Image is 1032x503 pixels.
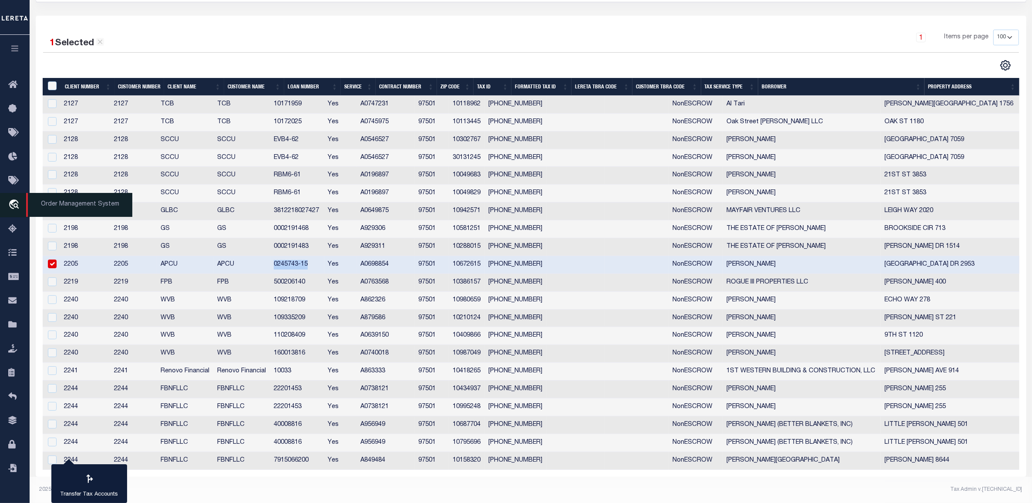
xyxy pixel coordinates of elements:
th: Loan Number: activate to sort column ascending [284,78,341,96]
td: [PERSON_NAME] 8644 [881,452,1019,470]
td: NonESCROW [669,185,723,203]
td: 2240 [61,310,111,327]
td: 2127 [111,96,158,114]
td: 0002191468 [270,220,324,238]
td: [PHONE_NUMBER] [485,310,547,327]
td: [GEOGRAPHIC_DATA] 7059 [881,132,1019,149]
td: 10581251 [449,220,485,238]
td: FBNFLLC [157,452,214,470]
td: A862326 [357,292,415,310]
td: A956949 [357,434,415,452]
td: 2205 [111,256,158,274]
td: 10113445 [449,114,485,132]
th: Customer Name: activate to sort column ascending [224,78,284,96]
td: 2127 [61,114,111,132]
th: Service: activate to sort column ascending [341,78,376,96]
div: Tax Admin v.[TECHNICAL_ID] [538,486,1022,493]
td: Yes [324,416,357,434]
th: Property Address: activate to sort column ascending [924,78,1019,96]
td: 10795696 [449,434,485,452]
td: A0546527 [357,149,415,167]
td: [PERSON_NAME] AVE 914 [881,363,1019,381]
td: SCCU [157,167,214,185]
td: 2240 [61,292,111,310]
td: A879586 [357,310,415,327]
td: 110208409 [270,327,324,345]
td: APCU [214,256,270,274]
td: 2128 [61,149,111,167]
td: NonESCROW [669,452,723,470]
th: Contract Number: activate to sort column ascending [376,78,437,96]
td: 0245743-15 [270,256,324,274]
td: [PHONE_NUMBER] [485,292,547,310]
th: Customer Number [114,78,164,96]
td: [PERSON_NAME] [723,149,881,167]
td: 2205 [61,256,111,274]
td: A956949 [357,416,415,434]
td: [PHONE_NUMBER] [485,238,547,256]
td: 2128 [111,132,158,149]
td: [PHONE_NUMBER] [485,149,547,167]
td: 10987049 [449,345,485,363]
td: NonESCROW [669,149,723,167]
td: 2198 [111,238,158,256]
td: EVB4-62 [270,149,324,167]
td: Yes [324,114,357,132]
td: TCB [214,96,270,114]
td: WVB [157,327,214,345]
td: 97501 [415,203,449,220]
td: FBNFLLC [214,398,270,416]
td: Al Tari [723,96,881,114]
td: 109335209 [270,310,324,327]
td: GLBC [214,203,270,220]
td: 97501 [415,310,449,327]
td: Yes [324,256,357,274]
td: 10434937 [449,381,485,398]
td: 10049683 [449,167,485,185]
td: Yes [324,292,357,310]
td: 22201453 [270,381,324,398]
td: 2240 [111,327,158,345]
td: 2244 [111,434,158,452]
td: 10980659 [449,292,485,310]
td: 2219 [61,274,111,292]
td: Yes [324,203,357,220]
td: A0196897 [357,185,415,203]
td: 10210124 [449,310,485,327]
td: NonESCROW [669,327,723,345]
td: [PERSON_NAME] ST 221 [881,310,1019,327]
td: [PHONE_NUMBER] [485,381,547,398]
td: 97501 [415,416,449,434]
td: 2244 [111,416,158,434]
td: 40008816 [270,416,324,434]
td: [PERSON_NAME] 255 [881,381,1019,398]
td: [PHONE_NUMBER] [485,363,547,381]
td: [PHONE_NUMBER] [485,203,547,220]
td: [PHONE_NUMBER] [485,327,547,345]
td: 2128 [111,167,158,185]
td: Renovo Financial [214,363,270,381]
td: A0546527 [357,132,415,149]
td: 97501 [415,292,449,310]
td: [PHONE_NUMBER] [485,96,547,114]
td: A929306 [357,220,415,238]
td: 10118962 [449,96,485,114]
td: 2244 [61,452,111,470]
td: 97501 [415,114,449,132]
td: 2198 [61,238,111,256]
td: 9TH ST 1120 [881,327,1019,345]
td: 30131245 [449,149,485,167]
td: [PHONE_NUMBER] [485,416,547,434]
td: TCB [214,114,270,132]
td: [PERSON_NAME] [723,185,881,203]
td: NonESCROW [669,416,723,434]
span: Order Management System [26,193,132,217]
td: 2128 [111,185,158,203]
td: NonESCROW [669,398,723,416]
td: Yes [324,274,357,292]
td: Yes [324,452,357,470]
td: [PERSON_NAME] [723,132,881,149]
td: LITTLE [PERSON_NAME] 501 [881,434,1019,452]
td: 2128 [61,132,111,149]
td: 2244 [61,398,111,416]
